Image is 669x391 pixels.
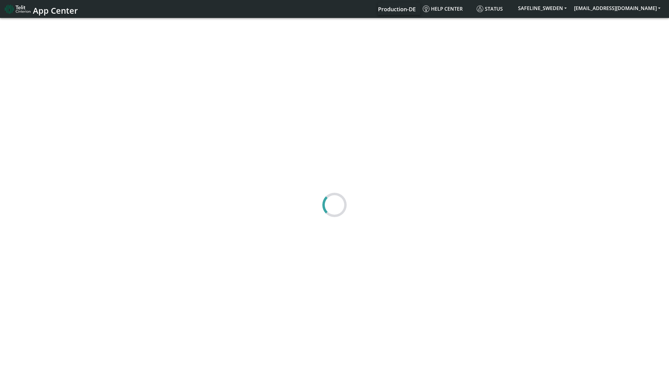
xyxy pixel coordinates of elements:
span: App Center [33,5,78,16]
a: App Center [5,2,77,16]
span: Production-DE [378,5,416,13]
span: Help center [423,5,463,12]
img: logo-telit-cinterion-gw-new.png [5,4,30,14]
a: Status [474,3,514,15]
a: Help center [420,3,474,15]
button: [EMAIL_ADDRESS][DOMAIN_NAME] [570,3,664,14]
img: knowledge.svg [423,5,429,12]
button: SAFELINE_SWEDEN [514,3,570,14]
a: Your current platform instance [378,3,415,15]
img: status.svg [477,5,483,12]
span: Status [477,5,503,12]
